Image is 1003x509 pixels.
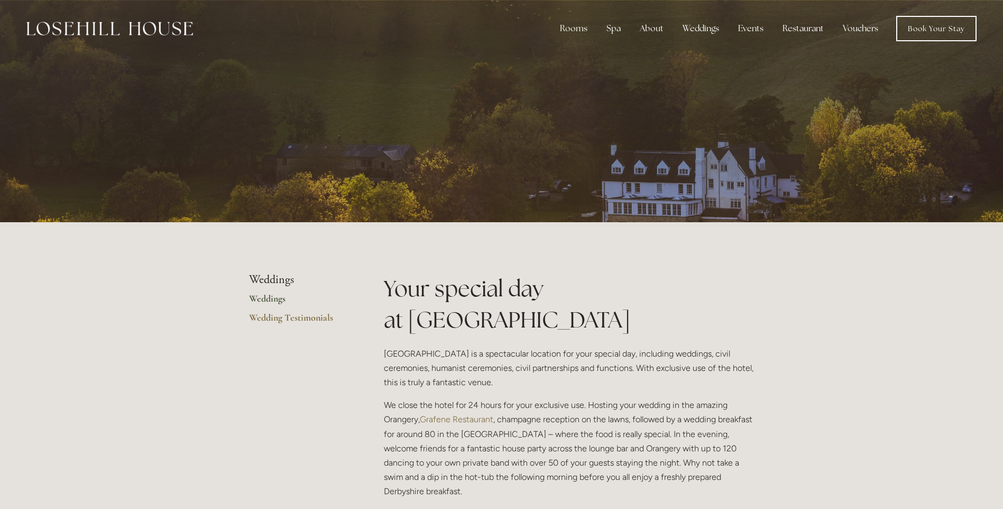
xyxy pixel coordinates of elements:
p: [GEOGRAPHIC_DATA] is a spectacular location for your special day, including weddings, civil cerem... [384,347,754,390]
img: Losehill House [26,22,193,35]
a: Weddings [249,293,350,312]
div: Spa [598,18,629,39]
h1: Your special day at [GEOGRAPHIC_DATA] [384,273,754,335]
a: Wedding Testimonials [249,312,350,331]
li: Weddings [249,273,350,287]
a: Grafene Restaurant [420,414,493,424]
a: Book Your Stay [896,16,977,41]
a: Vouchers [834,18,887,39]
div: About [631,18,672,39]
div: Weddings [674,18,728,39]
div: Rooms [551,18,596,39]
div: Events [730,18,772,39]
div: Restaurant [774,18,832,39]
p: We close the hotel for 24 hours for your exclusive use. Hosting your wedding in the amazing Orang... [384,398,754,498]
